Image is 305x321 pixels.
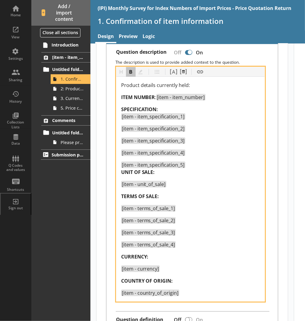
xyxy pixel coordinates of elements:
span: 1. Confirmation of item information [61,76,84,82]
li: Untitled folderPlease provide any further details that will help us to understand your business a... [44,128,90,147]
div: Collection Lists [5,120,26,129]
span: 3. Current price of item [61,95,84,101]
div: Q Codes and values [5,163,26,172]
div: Settings [5,56,26,61]
div: Sign out [5,206,26,210]
span: [item - item_specification_5] [122,162,185,168]
span: TERMS OF SALE: [121,193,159,200]
span: [item - item_number][item - item_specification_1] [52,54,84,60]
div: Shortcuts [5,187,26,192]
span: [item - unit_of_sale] [122,181,166,188]
div: Sharing [5,78,26,82]
a: Untitled folder [41,128,90,137]
div: On [193,47,208,58]
li: Untitled folder1. Confirmation of item information2: Product changes3. Current price of item5. Pr... [44,65,90,113]
span: [item - item_number] [157,94,205,101]
div: Data [5,141,26,146]
a: Please provide any further details that will help us to understand your business and tell an indu... [51,137,90,147]
a: Introduction [41,40,90,50]
a: Comments [41,115,90,126]
span: [item - terms_of_sale_2] [122,217,175,224]
span: [item - currency] [122,265,159,272]
a: Preview [116,30,140,43]
a: 3. Current price of item [51,94,90,103]
a: Design [95,30,116,43]
li: [item - item_number][item - item_specification_1]Untitled folder1. Confirmation of item informati... [31,52,90,113]
div: View [5,35,26,40]
li: CommentsUntitled folderPlease provide any further details that will help us to understand your bu... [31,115,90,147]
span: [item - item_specification_1] [122,113,185,120]
div: (IPI) Monthly Survey for Index Numbers of Import Prices - Price Quotation Return [98,5,291,11]
span: [item - terms_of_sale_4] [122,241,175,248]
span: [item - country_of_origin] [122,290,179,296]
span: 2: Product changes [61,86,84,91]
span: Untitled folder [52,130,84,136]
button: Close all sections [40,28,80,37]
a: 5. Price change comments [51,103,90,113]
span: [item - terms_of_sale_3] [122,229,175,236]
span: Comments [52,117,84,123]
span: Untitled folder [52,66,84,72]
a: Submission page [41,149,90,160]
div: History [5,99,26,104]
span: SPECIFICATION: [121,106,158,113]
a: 1. Confirmation of item information [51,74,90,84]
a: [item - item_number][item - item_specification_1] [41,52,90,63]
span: [item - item_specification_2] [122,125,185,132]
p: The description is used to provide added context to the question. [115,59,273,65]
a: 2: Product changes [51,84,90,94]
span: : [155,94,156,101]
a: Logic [140,30,157,43]
span: COUNTRY OF ORIGIN: [121,278,173,284]
span: [item - item_specification_3] [122,137,185,144]
span: Add / import content [42,3,80,22]
div: Off [169,47,184,58]
label: Question description [116,49,167,55]
span: [item - terms_of_sale_1] [122,205,175,212]
div: Home [5,13,26,18]
span: Product details currently held: [121,82,190,88]
span: CURRENCY: [121,253,149,260]
span: Introduction [52,42,84,48]
span: UNIT OF SALE: [121,169,155,175]
span: ITEM NUMBER [121,94,155,101]
span: 5. Price change comments [61,105,84,111]
span: Please provide any further details that will help us to understand your business and tell an indu... [61,140,84,145]
a: Untitled folder [41,65,90,74]
span: Submission page [52,152,84,158]
span: [item - item_specification_4] [122,149,185,156]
